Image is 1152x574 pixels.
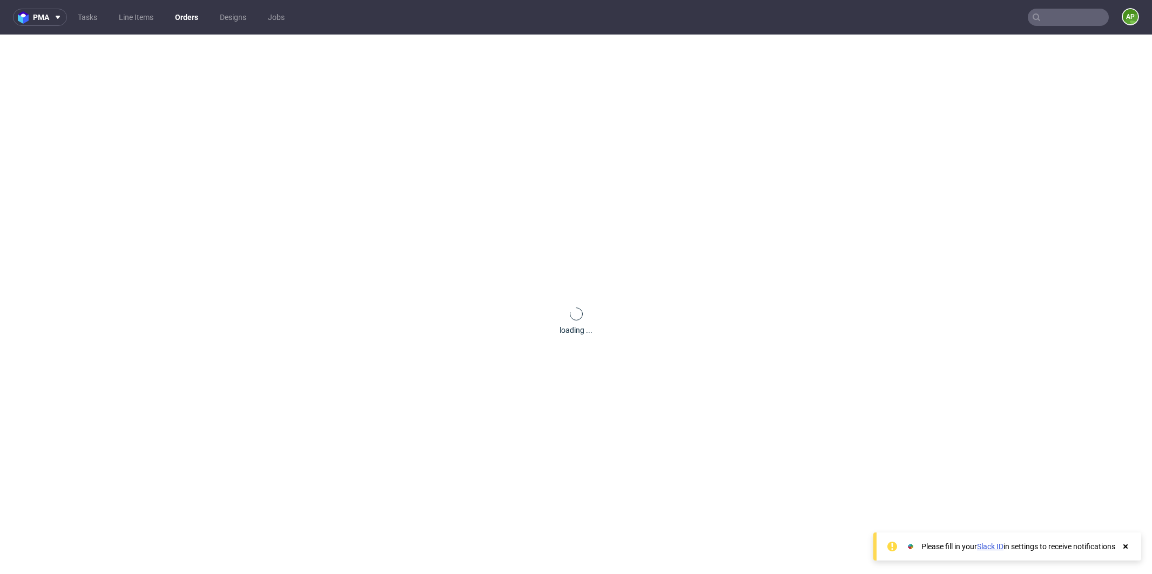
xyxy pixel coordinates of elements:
div: loading ... [560,325,592,336]
div: Please fill in your in settings to receive notifications [921,541,1115,552]
button: pma [13,9,67,26]
a: Jobs [261,9,291,26]
img: logo [18,11,33,24]
a: Line Items [112,9,160,26]
a: Slack ID [977,542,1003,551]
a: Tasks [71,9,104,26]
a: Orders [169,9,205,26]
figcaption: AP [1123,9,1138,24]
img: Slack [905,541,916,552]
span: pma [33,13,49,21]
a: Designs [213,9,253,26]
